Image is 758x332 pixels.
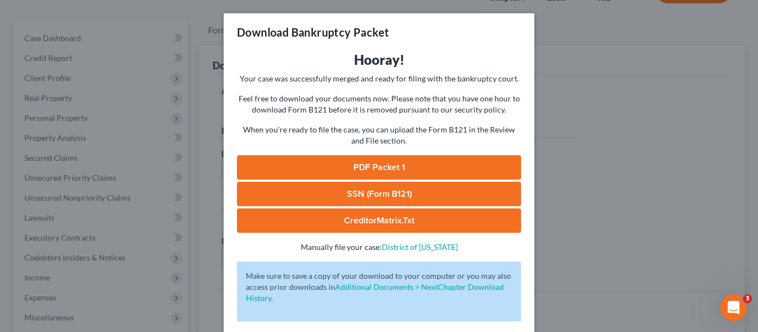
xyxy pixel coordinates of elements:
[237,51,521,69] h3: Hooray!
[237,208,521,233] a: CreditorMatrix.txt
[237,242,521,253] p: Manually file your case:
[246,270,512,304] p: Make sure to save a copy of your download to your computer or you may also access prior downloads in
[237,155,521,180] a: PDF Packet 1
[237,93,521,115] p: Feel free to download your documents now. Please note that you have one hour to download Form B12...
[237,124,521,146] p: When you're ready to file the case, you can upload the Form B121 in the Review and File section.
[382,242,458,252] a: District of [US_STATE]
[237,24,389,40] h3: Download Bankruptcy Packet
[237,182,521,206] a: SSN (Form B121)
[237,73,521,84] p: Your case was successfully merged and ready for filing with the bankruptcy court.
[246,282,504,303] a: Additional Documents > NextChapter Download History.
[743,294,752,303] span: 3
[720,294,747,321] iframe: Intercom live chat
